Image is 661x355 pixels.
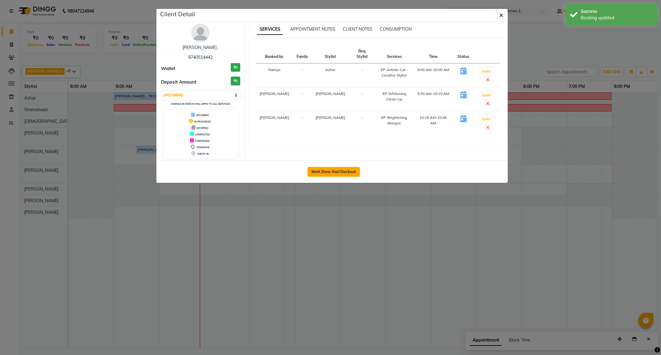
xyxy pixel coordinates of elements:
span: CONSUMPTION [380,26,412,32]
div: EP-Brightening Masque [379,115,409,126]
small: Change in status will apply to all services. [171,102,230,105]
span: 9740514442 [188,55,213,60]
button: START [480,68,493,75]
td: 10:15 AM-10:45 AM [413,111,454,135]
div: Success [581,8,653,15]
span: DROPPED [196,127,208,130]
div: EP-Whitening Clean-Up [379,91,409,102]
td: [PERSON_NAME] [256,111,293,135]
span: Deposit Amount [161,79,196,86]
td: Ramya [256,63,293,87]
span: IN PROGRESS [194,120,211,123]
span: Wallet [161,65,175,72]
span: APPOINTMENT NOTES [290,26,335,32]
td: - [293,111,312,135]
th: Status [454,45,473,63]
th: Booked by [256,45,293,63]
span: [PERSON_NAME] [316,91,345,96]
td: 9:30 AM-10:10 AM [413,87,454,111]
td: - [349,63,376,87]
th: Stylist [312,45,349,63]
div: EP-Artistic Cut - Creative Stylist [379,67,409,78]
th: Family [293,45,312,63]
td: - [293,87,312,111]
span: [PERSON_NAME] [316,115,345,120]
span: CHECK-IN [197,152,209,155]
td: - [349,111,376,135]
span: CLIENT NOTES [343,26,372,32]
th: Time [413,45,454,63]
button: Mark Done And Checkout [308,167,360,177]
span: CONFIRMED [195,139,210,142]
button: START [480,115,493,123]
td: - [293,63,312,87]
th: Req. Stylist [349,45,376,63]
button: START [480,92,493,99]
span: COMPLETED [195,133,210,136]
td: - [349,87,376,111]
span: TENTATIVE [196,146,210,149]
span: SERVICES [257,24,283,35]
img: avatar [191,24,210,42]
span: UPCOMING [196,114,209,117]
h3: ₹0 [231,77,240,85]
h5: Client Detail [160,9,195,19]
td: 9:00 AM-10:00 AM [413,63,454,87]
td: [PERSON_NAME] [256,87,293,111]
span: Azhar [325,67,335,72]
a: [PERSON_NAME] . [182,45,219,50]
div: Booking updated [581,15,653,21]
h3: ₹0 [231,63,240,72]
th: Services [376,45,413,63]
